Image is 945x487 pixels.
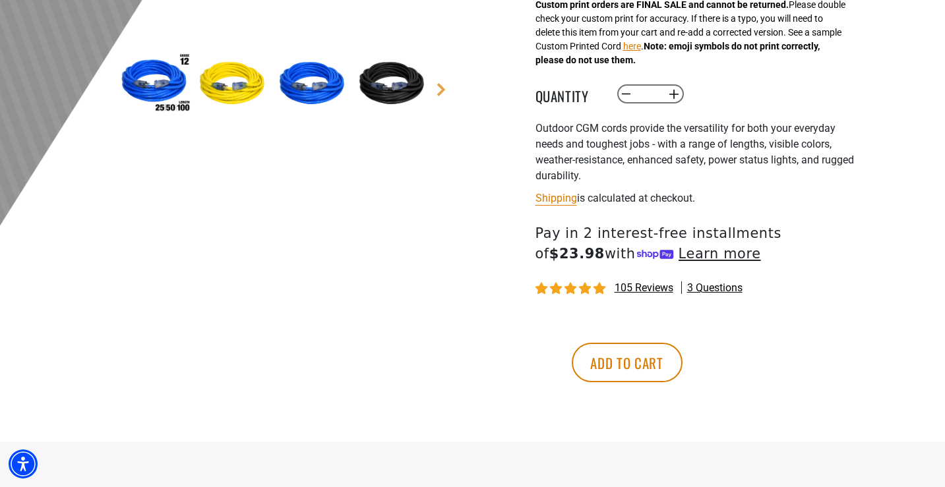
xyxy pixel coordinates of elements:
span: 105 reviews [615,281,673,294]
span: Outdoor CGM cords provide the versatility for both your everyday needs and toughest jobs - with a... [535,122,854,182]
button: here [623,40,641,53]
span: 3 questions [687,281,743,295]
strong: Note: emoji symbols do not print correctly, please do not use them. [535,41,820,65]
img: Yellow [196,46,272,123]
span: 4.83 stars [535,283,608,295]
img: Black [355,46,432,123]
label: Quantity [535,86,601,103]
div: is calculated at checkout. [535,189,859,207]
a: Shipping [535,192,577,204]
div: Accessibility Menu [9,449,38,478]
a: Next [435,83,448,96]
button: Add to cart [572,343,683,382]
img: Blue [276,46,352,123]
